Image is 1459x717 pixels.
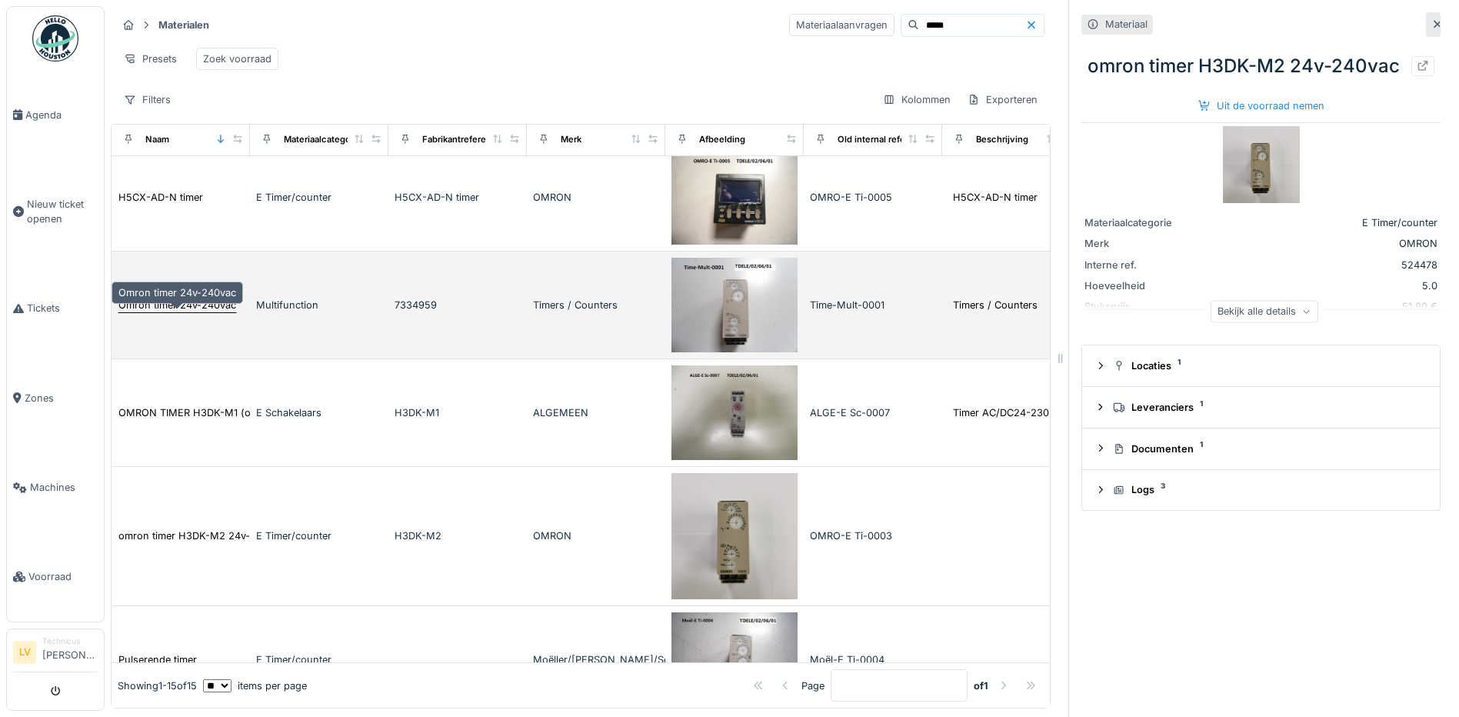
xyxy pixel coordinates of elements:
div: Omron timer 24v-240vac [112,282,243,304]
div: Leveranciers [1113,400,1421,415]
div: Merk [1084,236,1200,251]
summary: Documenten1 [1088,435,1434,463]
div: Materiaal [1105,17,1148,32]
div: Beschrijving [976,133,1028,146]
a: Voorraad [7,532,104,622]
span: Machines [30,480,98,495]
span: Agenda [25,108,98,122]
div: Old internal reference [838,133,930,146]
div: Merk [561,133,581,146]
a: Tickets [7,264,104,353]
img: Pulserende timer [671,612,798,707]
div: H5CX-AD-N timer [118,190,203,205]
div: Materiaalaanvragen [789,14,894,36]
div: Uit de voorraad nemen [1192,95,1331,116]
div: Filters [117,88,178,111]
div: OMRO-E Ti-0003 [810,529,936,543]
strong: Materialen [152,18,215,32]
div: Time-Mult-0001 [810,298,936,312]
a: LV Technicus[PERSON_NAME] [13,635,98,672]
div: 524478 [1206,258,1437,272]
div: 7334959 [395,298,521,312]
div: H5CX-AD-N timer [395,190,521,205]
div: H5CX-AD-N timer [953,190,1038,205]
div: Pulserende timer [118,652,197,667]
div: Moël-E Ti-0004 [810,652,936,667]
div: Showing 1 - 15 of 15 [118,679,197,693]
li: [PERSON_NAME] [42,635,98,669]
div: Materiaalcategorie [1084,215,1200,230]
img: Badge_color-CXgf-gQk.svg [32,15,78,62]
div: H3DK-M1 [395,405,521,420]
div: ALGE-E Sc-0007 [810,405,936,420]
div: omron timer H3DK-M2 24v-240vac [118,529,285,543]
div: omron timer H3DK-M2 24v-240vac [1081,46,1441,86]
div: H3DK-M2 [395,529,521,543]
span: Tickets [27,301,98,315]
div: Locaties [1113,358,1421,373]
div: items per page [203,679,307,693]
div: Timers / Counters [533,298,659,312]
img: Omron timer 24v-240vac [671,258,798,352]
summary: Leveranciers1 [1088,393,1434,422]
div: Kolommen [876,88,958,111]
div: Technicus [42,635,98,647]
div: Exporteren [961,88,1044,111]
strong: of 1 [974,679,988,693]
div: Fabrikantreferentie [422,133,502,146]
span: Zones [25,391,98,405]
img: omron timer H3DK-M2 24v-240vac [671,473,798,599]
div: Multifunction [256,298,382,312]
div: Page [801,679,824,693]
summary: Locaties1 [1088,352,1434,380]
div: Documenten [1113,442,1421,456]
div: OMRON TIMER H3DK-M1 (oud H3DE-M2) [118,405,317,420]
div: OMRON [533,529,659,543]
span: Nieuw ticket openen [27,197,98,226]
img: OMRON TIMER H3DK-M1 (oud H3DE-M2) [671,365,798,460]
li: LV [13,641,36,664]
a: Zones [7,353,104,442]
div: E Timer/counter [1206,215,1437,230]
img: H5CX-AD-N timer [671,150,798,245]
div: Timer AC/DC24-230 H3DK-M1 (oud H3DE-M2) Omron ... [953,405,1224,420]
div: Omron timer 24v-240vac [118,298,236,312]
div: Moëller/[PERSON_NAME]/Schneider/Telemecanique… [533,652,659,667]
div: Presets [117,48,184,70]
summary: Logs3 [1088,476,1434,505]
div: Timers / Counters [953,298,1038,312]
div: Materiaalcategorie [284,133,361,146]
div: Afbeelding [699,133,745,146]
div: E Timer/counter [256,529,382,543]
img: omron timer H3DK-M2 24v-240vac [1223,126,1300,203]
div: Naam [145,133,169,146]
div: OMRON [533,190,659,205]
div: E Timer/counter [256,190,382,205]
div: OMRO-E Ti-0005 [810,190,936,205]
div: 5.0 [1206,278,1437,293]
a: Machines [7,443,104,532]
div: E Schakelaars [256,405,382,420]
div: Interne ref. [1084,258,1200,272]
a: Agenda [7,70,104,159]
div: Zoek voorraad [203,52,271,66]
span: Voorraad [28,569,98,584]
a: Nieuw ticket openen [7,159,104,264]
div: E Timer/counter [256,652,382,667]
div: Logs [1113,482,1421,497]
div: OMRON [1206,236,1437,251]
div: ALGEMEEN [533,405,659,420]
div: Bekijk alle details [1211,300,1318,322]
div: Hoeveelheid [1084,278,1200,293]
